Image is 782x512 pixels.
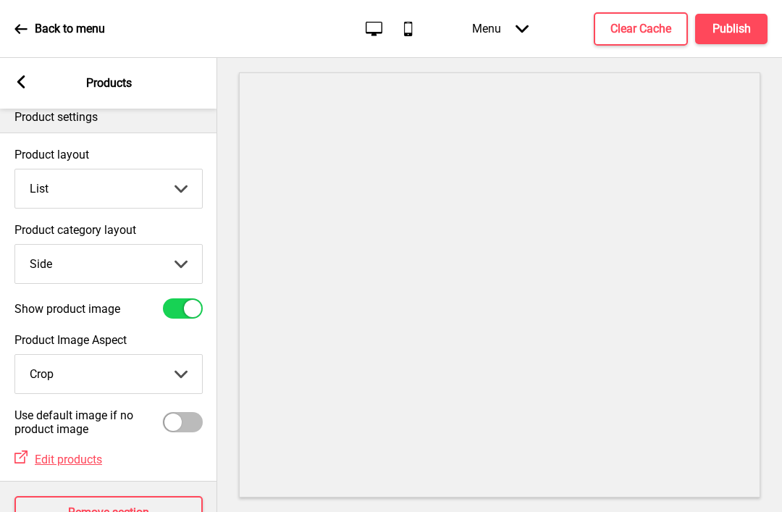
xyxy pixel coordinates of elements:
button: Publish [695,14,768,44]
label: Use default image if no product image [14,408,163,436]
button: Clear Cache [594,12,688,46]
p: Products [86,75,132,91]
div: Menu [458,7,543,50]
h4: Publish [712,21,751,37]
a: Edit products [28,453,102,466]
p: Product settings [14,109,203,125]
label: Product category layout [14,223,203,237]
label: Show product image [14,302,120,316]
label: Product Image Aspect [14,333,203,347]
a: Back to menu [14,9,105,49]
label: Product layout [14,148,203,161]
p: Back to menu [35,21,105,37]
h4: Clear Cache [610,21,671,37]
span: Edit products [35,453,102,466]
